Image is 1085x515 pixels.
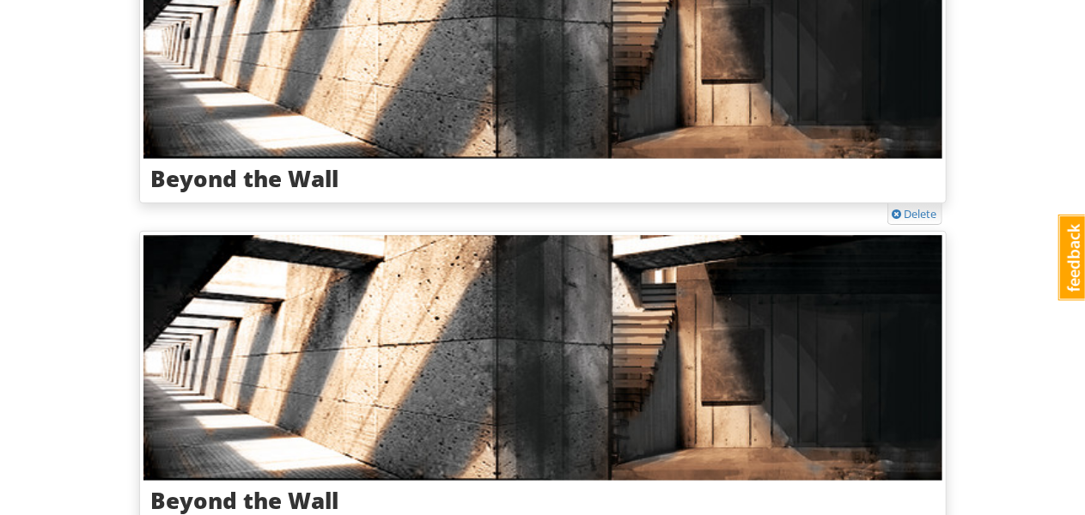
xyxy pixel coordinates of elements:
h3: Beyond the Wall [151,488,935,513]
h3: Beyond the Wall [151,167,935,191]
a: Delete [893,206,937,221]
img: A modern hallway, made from concrete and fashioned with strange angles. [143,235,942,481]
